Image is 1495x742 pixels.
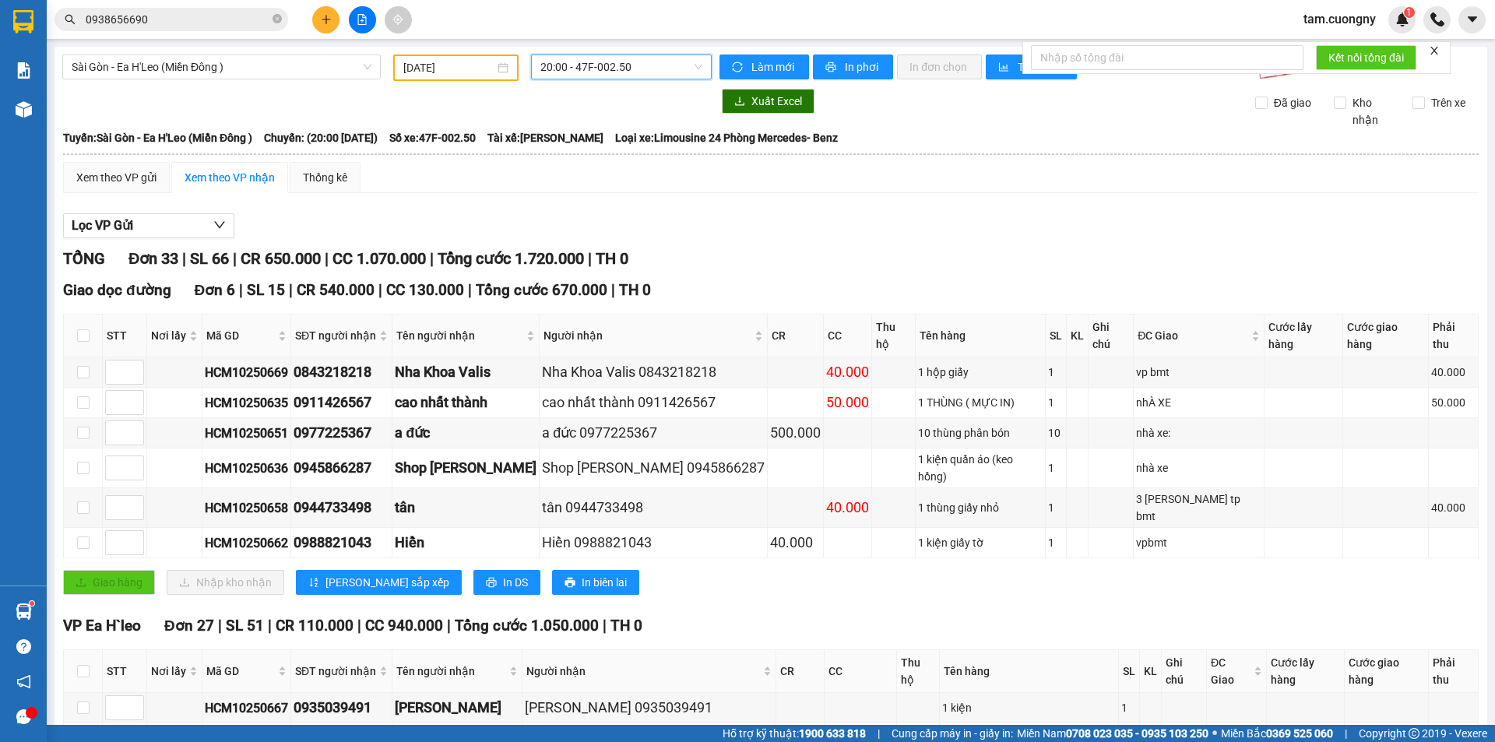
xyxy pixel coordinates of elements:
span: TH 0 [619,281,651,299]
span: Đã giao [1268,94,1317,111]
span: Cung cấp máy in - giấy in: [892,725,1013,742]
th: KL [1140,650,1162,693]
div: 50.000 [826,392,869,413]
div: 1 hộp giấy [918,364,1043,381]
span: CC 130.000 [386,281,464,299]
span: down [213,219,226,231]
span: Giao dọc đường [63,281,171,299]
span: Tổng cước 1.720.000 [438,249,584,268]
th: Thu hộ [897,650,940,693]
div: 10 thùng phân bón [918,424,1043,441]
span: Người nhận [543,327,751,344]
th: CR [776,650,825,693]
td: HCM10250651 [202,418,291,448]
th: STT [103,315,147,357]
button: In đơn chọn [897,55,982,79]
div: 40.000 [826,497,869,519]
td: 0935039491 [291,693,392,723]
span: close [1429,45,1440,56]
span: printer [825,62,839,74]
div: 1 kiện [942,699,1116,716]
span: TH 0 [610,617,642,635]
span: | [430,249,434,268]
div: nhà xe: [1136,424,1261,441]
button: printerIn biên lai [552,570,639,595]
span: Nơi lấy [151,327,186,344]
span: Xuất Excel [751,93,802,110]
span: Đơn 6 [195,281,236,299]
div: Shop [PERSON_NAME] 0945866287 [542,457,765,479]
span: | [447,617,451,635]
span: Kết nối tổng đài [1328,49,1404,66]
div: Hiền 0988821043 [542,532,765,554]
span: Mã GD [206,327,275,344]
input: Tìm tên, số ĐT hoặc mã đơn [86,11,269,28]
span: Loại xe: Limousine 24 Phòng Mercedes- Benz [615,129,838,146]
span: search [65,14,76,25]
span: Đơn 27 [164,617,214,635]
span: SL 51 [226,617,264,635]
span: caret-down [1465,12,1479,26]
button: uploadGiao hàng [63,570,155,595]
td: Hiền [392,528,540,558]
span: message [16,709,31,724]
span: notification [16,674,31,689]
div: 40.000 [826,361,869,383]
div: 40.000 [1431,499,1476,516]
th: SL [1119,650,1140,693]
div: tân 0944733498 [542,497,765,519]
span: 20:00 - 47F-002.50 [540,55,702,79]
span: Làm mới [751,58,797,76]
span: Tài xế: [PERSON_NAME] [487,129,603,146]
th: KL [1067,315,1089,357]
td: 0945866287 [291,448,392,488]
span: | [289,281,293,299]
div: nhÀ XE [1136,394,1261,411]
span: Miền Nam [1017,725,1208,742]
span: Người nhận [526,663,760,680]
div: 10 [1048,424,1064,441]
img: solution-icon [16,62,32,79]
span: TỔNG [63,249,105,268]
th: SL [1046,315,1067,357]
button: bar-chartThống kê [986,55,1077,79]
td: VƯƠNG THU [392,693,522,723]
span: sync [732,62,745,74]
strong: 0369 525 060 [1266,727,1333,740]
span: Hỗ trợ kỹ thuật: [723,725,866,742]
div: HCM10250658 [205,498,288,518]
span: [PERSON_NAME] sắp xếp [325,574,449,591]
td: cao nhất thành [392,388,540,418]
span: CC 940.000 [365,617,443,635]
div: 50.000 [1431,394,1476,411]
div: nhà xe [1136,459,1261,476]
td: HCM10250667 [202,693,291,723]
span: ⚪️ [1212,730,1217,737]
span: sort-ascending [308,577,319,589]
th: Tên hàng [940,650,1119,693]
div: Shop [PERSON_NAME] [395,457,536,479]
div: 1 kiện quần áo (keo hồng) [918,451,1043,485]
td: 0977225367 [291,418,392,448]
td: a đức [392,418,540,448]
span: Miền Bắc [1221,725,1333,742]
div: Nha Khoa Valis [395,361,536,383]
span: tam.cuongny [1291,9,1388,29]
span: | [468,281,472,299]
button: printerIn DS [473,570,540,595]
div: 1 THÙNG ( MỰC IN) [918,394,1043,411]
div: Hiền [395,532,536,554]
span: file-add [357,14,368,25]
th: STT [103,650,147,693]
th: Phải thu [1429,315,1479,357]
div: [PERSON_NAME] 0935039491 [525,697,773,719]
div: HCM10250651 [205,424,288,443]
th: Phải thu [1429,650,1479,693]
button: Kết nối tổng đài [1316,45,1416,70]
td: HCM10250635 [202,388,291,418]
span: | [239,281,243,299]
button: plus [312,6,339,33]
td: Shop Minh Khoa [392,448,540,488]
span: | [588,249,592,268]
td: 0843218218 [291,357,392,388]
